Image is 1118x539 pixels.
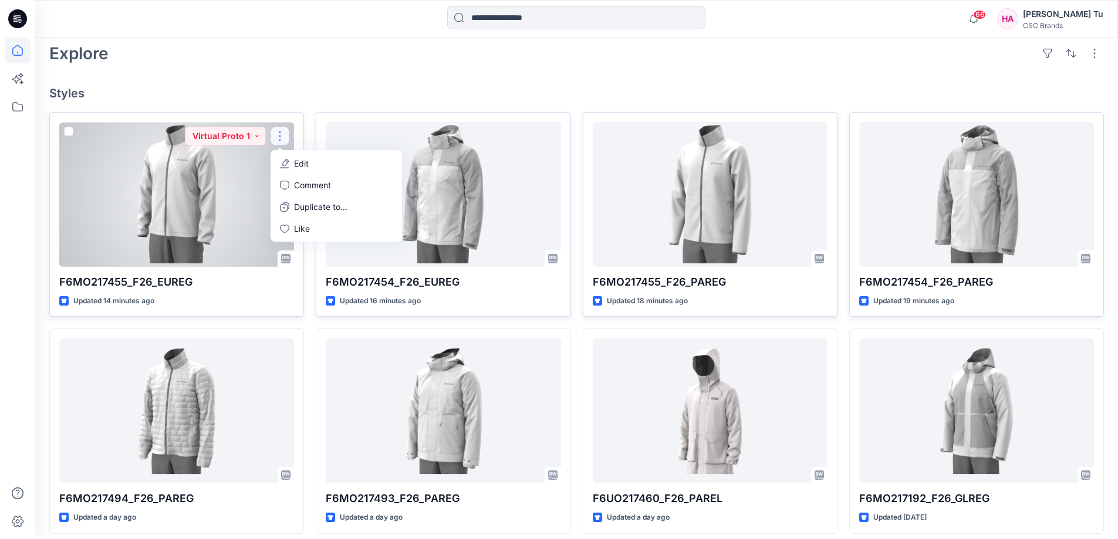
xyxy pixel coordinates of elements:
[326,274,560,290] p: F6MO217454_F26_EUREG
[59,490,294,507] p: F6MO217494_F26_PAREG
[294,157,309,170] p: Edit
[607,511,670,524] p: Updated a day ago
[59,338,294,483] a: F6MO217494_F26_PAREG
[593,490,827,507] p: F6UO217460_F26_PAREL
[340,511,403,524] p: Updated a day ago
[294,179,331,191] p: Comment
[873,295,954,307] p: Updated 19 minutes ago
[607,295,688,307] p: Updated 18 minutes ago
[873,511,927,524] p: Updated [DATE]
[294,201,347,213] p: Duplicate to...
[859,338,1094,483] a: F6MO217192_F26_GLREG
[326,490,560,507] p: F6MO217493_F26_PAREG
[1023,7,1103,21] div: [PERSON_NAME] Tu
[593,338,827,483] a: F6UO217460_F26_PAREL
[59,122,294,267] a: F6MO217455_F26_EUREG
[49,44,109,63] h2: Explore
[294,222,310,235] p: Like
[593,274,827,290] p: F6MO217455_F26_PAREG
[49,86,1104,100] h4: Styles
[593,122,827,267] a: F6MO217455_F26_PAREG
[73,295,154,307] p: Updated 14 minutes ago
[326,122,560,267] a: F6MO217454_F26_EUREG
[273,152,400,174] a: Edit
[326,338,560,483] a: F6MO217493_F26_PAREG
[859,274,1094,290] p: F6MO217454_F26_PAREG
[59,274,294,290] p: F6MO217455_F26_EUREG
[973,10,986,19] span: 66
[340,295,421,307] p: Updated 16 minutes ago
[73,511,136,524] p: Updated a day ago
[997,8,1018,29] div: HA
[859,490,1094,507] p: F6MO217192_F26_GLREG
[1023,21,1103,30] div: CSC Brands
[859,122,1094,267] a: F6MO217454_F26_PAREG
